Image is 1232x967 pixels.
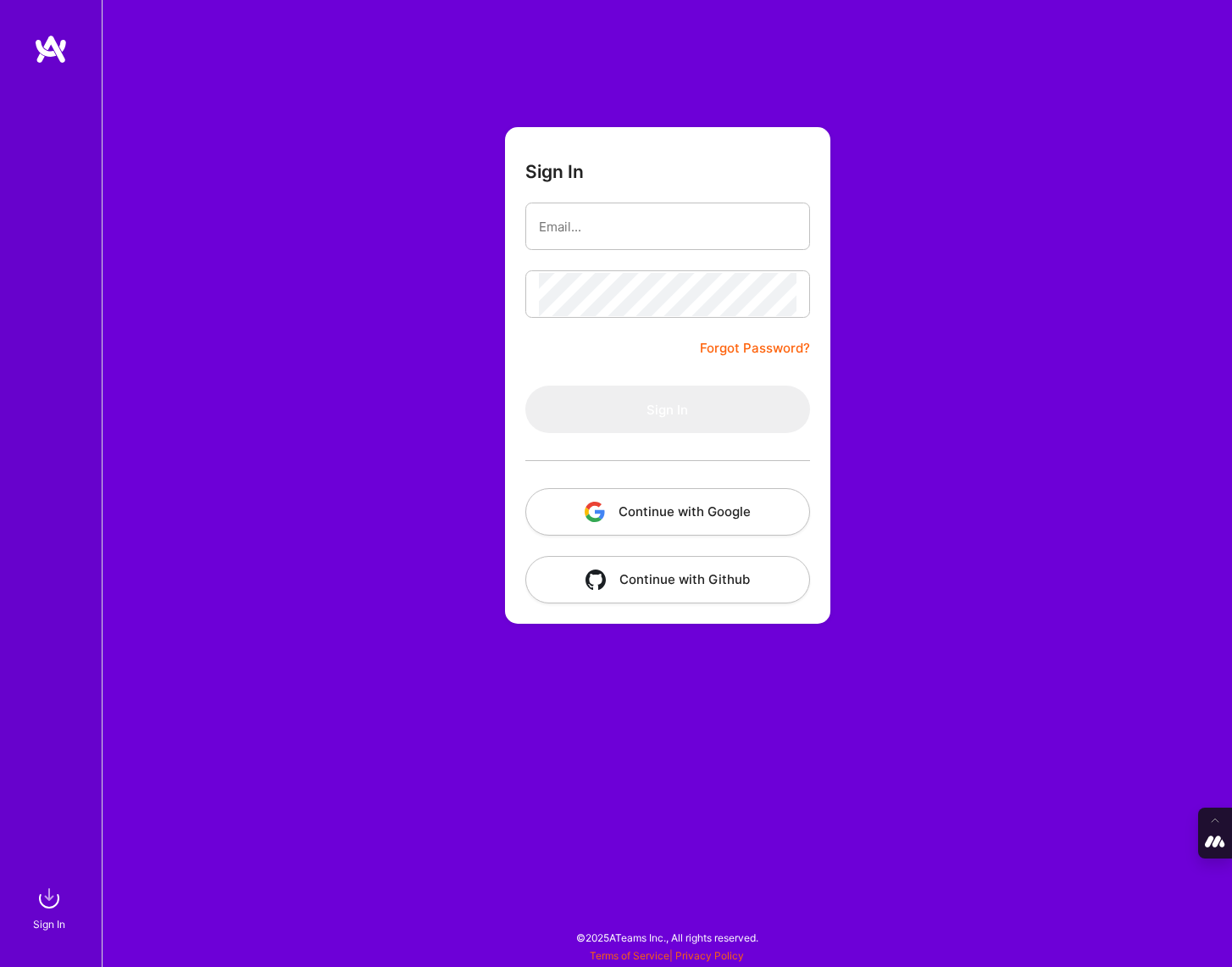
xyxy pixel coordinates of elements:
h3: Sign In [525,161,584,182]
button: Sign In [525,386,810,433]
a: Terms of Service [590,949,669,962]
div: © 2025 ATeams Inc., All rights reserved. [102,916,1232,959]
input: Email... [539,205,796,248]
a: Privacy Policy [675,949,744,962]
img: sign in [32,881,66,915]
button: Continue with Github [525,556,810,603]
span: | [590,949,744,962]
a: sign inSign In [36,881,66,933]
div: Sign In [33,915,65,933]
img: icon [585,502,605,522]
a: Forgot Password? [700,338,810,358]
img: icon [585,570,606,590]
button: Continue with Google [525,488,810,536]
img: logo [34,34,68,64]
